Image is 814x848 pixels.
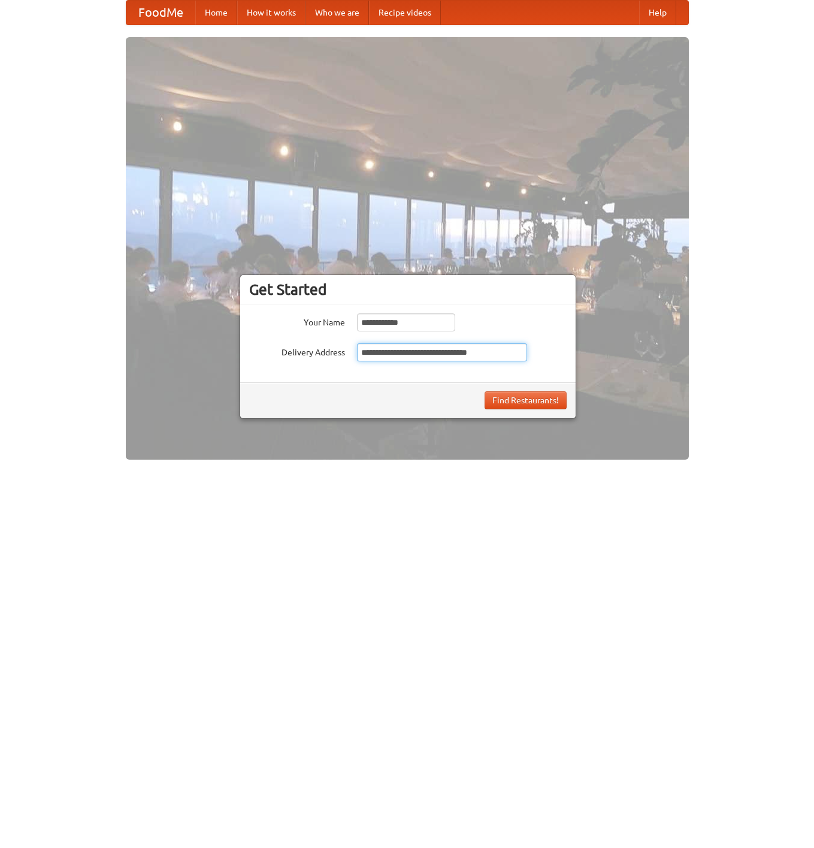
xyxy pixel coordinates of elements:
label: Your Name [249,313,345,328]
label: Delivery Address [249,343,345,358]
a: Home [195,1,237,25]
a: Who we are [305,1,369,25]
button: Find Restaurants! [485,391,567,409]
h3: Get Started [249,280,567,298]
a: Recipe videos [369,1,441,25]
a: Help [639,1,676,25]
a: How it works [237,1,305,25]
a: FoodMe [126,1,195,25]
